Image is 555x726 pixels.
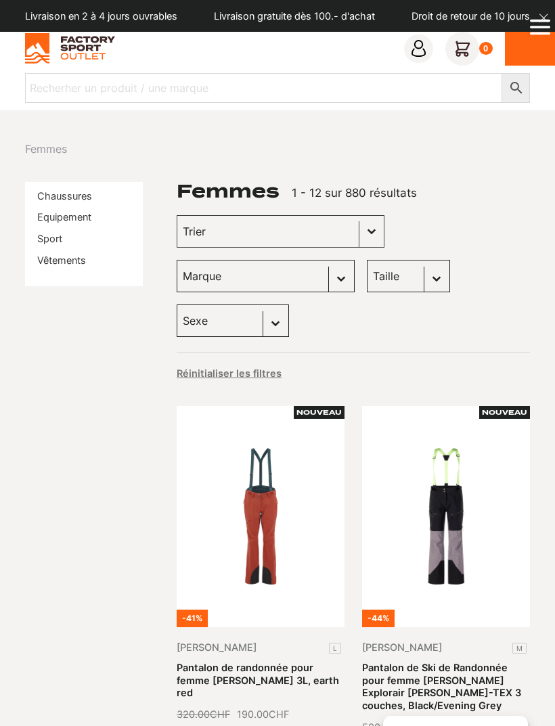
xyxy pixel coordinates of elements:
[362,662,521,711] a: Pantalon de Ski de Randonnée pour femme [PERSON_NAME] Explorair [PERSON_NAME]-TEX 3 couches, Blac...
[214,9,375,24] p: Livraison gratuite dès 100.- d'achat
[37,211,91,223] a: Equipement
[25,73,502,103] input: Recherher un produit / une marque
[292,186,417,200] span: 1 - 12 sur 880 résultats
[37,190,92,202] a: Chaussures
[177,367,282,380] button: Réinitialiser les filtres
[25,9,177,24] p: Livraison en 2 à 4 jours ouvrables
[532,7,555,30] button: dismiss
[25,141,67,157] nav: breadcrumbs
[479,42,493,55] div: 0
[359,216,384,247] button: Basculer la liste
[37,233,62,244] a: Sport
[412,9,530,24] p: Droit de retour de 10 jours
[177,182,280,200] h1: Femmes
[183,223,353,240] input: Trier
[25,33,115,64] img: Factory Sport Outlet
[25,141,67,157] span: Femmes
[37,254,86,266] a: Vêtements
[177,662,339,699] a: Pantalon de randonnée pour femme [PERSON_NAME] 3L, earth red
[530,14,550,45] div: Open Menu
